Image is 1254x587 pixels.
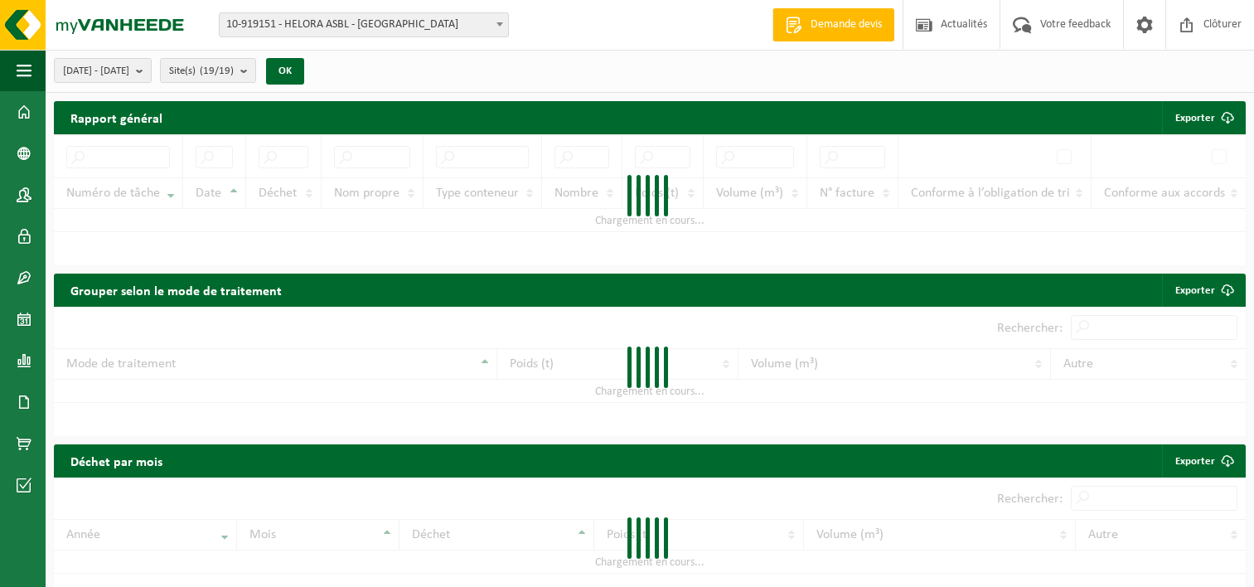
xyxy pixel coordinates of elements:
span: Site(s) [169,59,234,84]
button: OK [266,58,304,85]
a: Exporter [1162,444,1244,478]
h2: Grouper selon le mode de traitement [54,274,298,306]
a: Demande devis [772,8,894,41]
h2: Rapport général [54,101,179,134]
button: Site(s)(19/19) [160,58,256,83]
span: [DATE] - [DATE] [63,59,129,84]
count: (19/19) [200,65,234,76]
a: Exporter [1162,274,1244,307]
h2: Déchet par mois [54,444,179,477]
span: 10-919151 - HELORA ASBL - MONS [220,13,508,36]
button: [DATE] - [DATE] [54,58,152,83]
button: Exporter [1162,101,1244,134]
span: Demande devis [806,17,886,33]
span: 10-919151 - HELORA ASBL - MONS [219,12,509,37]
